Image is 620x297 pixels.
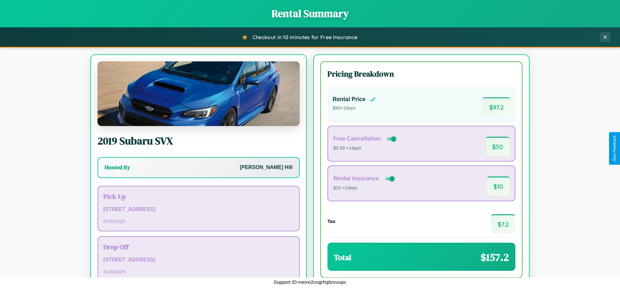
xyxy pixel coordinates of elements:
p: [STREET_ADDRESS] [103,205,294,214]
p: 8 / 28 / 2025 [103,217,294,226]
h1: Rental Summary [6,6,614,21]
h4: Free Cancellation [333,135,381,142]
h3: Pick Up [103,192,294,201]
h4: Tax [327,218,336,224]
div: Give Feedback [612,135,617,162]
p: [PERSON_NAME] Hill [240,163,293,172]
p: $3.99 × 1 days [333,144,398,153]
span: $ 50 [486,137,510,156]
p: $10 × 1 days [333,184,396,192]
span: $ 157.2 [480,250,509,264]
h3: Total [334,252,351,263]
h2: 2019 Subaru SVX [98,134,300,148]
p: $ 90 × 1 days [333,104,376,112]
h3: Hosted By [105,164,130,171]
h4: Rental Price [333,96,366,103]
p: 8 / 29 / 2025 [103,267,294,276]
img: Subaru SVX [98,61,300,126]
p: [STREET_ADDRESS] [103,255,294,265]
span: Checkout in 10 minutes for Free Insurance [253,34,357,40]
span: $ 10 [487,176,510,196]
span: $ 97.2 [483,97,510,116]
h3: Pricing Breakdown [327,69,515,79]
span: $ 7.2 [491,214,515,233]
h3: Drop Off [103,242,294,251]
h4: Rental Insurance [333,175,379,182]
p: Support ID: mevxi2cogrhq6zvuupc [274,278,346,286]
